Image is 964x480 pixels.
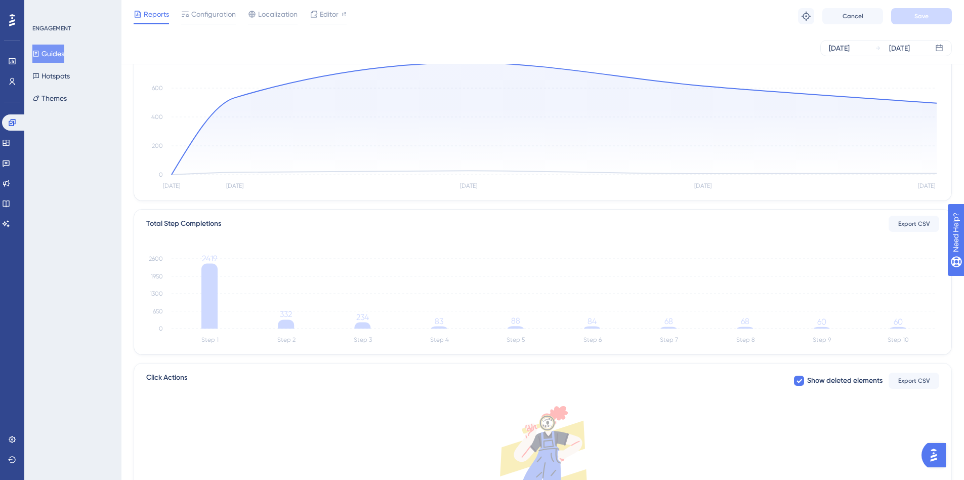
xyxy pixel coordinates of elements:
tspan: 1300 [150,290,163,297]
span: Click Actions [146,372,187,390]
span: Export CSV [898,377,930,385]
button: Guides [32,45,64,63]
tspan: 0 [159,171,163,178]
div: ENGAGEMENT [32,24,71,32]
tspan: Step 3 [354,336,372,343]
tspan: 68 [741,316,749,326]
tspan: Step 4 [430,336,449,343]
span: Configuration [191,8,236,20]
span: Editor [320,8,339,20]
tspan: [DATE] [694,182,711,189]
span: Save [914,12,929,20]
div: [DATE] [889,42,910,54]
tspan: 88 [511,316,520,326]
tspan: Step 6 [583,336,602,343]
tspan: 332 [280,309,292,319]
span: Reports [144,8,169,20]
tspan: 60 [817,317,826,327]
button: Hotspots [32,67,70,85]
span: Localization [258,8,298,20]
tspan: 2419 [202,254,217,263]
tspan: 1950 [151,273,163,280]
button: Save [891,8,952,24]
span: Show deleted elements [807,375,883,387]
tspan: 0 [159,325,163,332]
tspan: 68 [664,316,673,326]
tspan: Step 10 [888,336,909,343]
button: Cancel [822,8,883,24]
tspan: 400 [151,113,163,121]
tspan: 84 [588,316,597,326]
tspan: [DATE] [226,182,243,189]
tspan: Step 2 [277,336,296,343]
span: Cancel [843,12,863,20]
tspan: 600 [152,85,163,92]
tspan: 234 [356,312,369,322]
tspan: 60 [894,317,903,327]
tspan: 2600 [149,255,163,262]
tspan: Step 1 [201,336,219,343]
span: Export CSV [898,220,930,228]
tspan: Step 7 [660,336,678,343]
tspan: Step 5 [507,336,525,343]
tspan: 83 [435,316,443,326]
tspan: 800 [151,58,163,65]
tspan: Step 8 [736,336,755,343]
button: Export CSV [889,373,939,389]
tspan: [DATE] [163,182,180,189]
iframe: UserGuiding AI Assistant Launcher [921,440,952,470]
button: Export CSV [889,216,939,232]
span: Need Help? [24,3,63,15]
div: [DATE] [829,42,850,54]
tspan: [DATE] [460,182,477,189]
tspan: [DATE] [918,182,935,189]
button: Themes [32,89,67,107]
tspan: 650 [153,308,163,315]
tspan: Step 9 [813,336,831,343]
div: Total Step Completions [146,218,221,230]
tspan: 200 [152,142,163,149]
